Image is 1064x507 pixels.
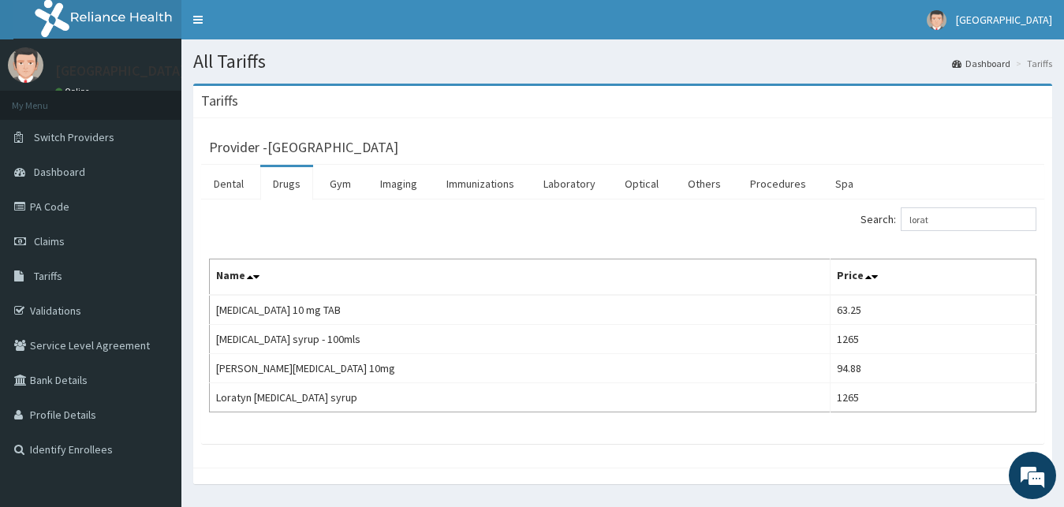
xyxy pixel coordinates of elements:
[210,383,831,412] td: Loratyn [MEDICAL_DATA] syrup
[210,295,831,325] td: [MEDICAL_DATA] 10 mg TAB
[675,167,734,200] a: Others
[210,354,831,383] td: [PERSON_NAME][MEDICAL_DATA] 10mg
[823,167,866,200] a: Spa
[830,354,1036,383] td: 94.88
[34,234,65,248] span: Claims
[956,13,1052,27] span: [GEOGRAPHIC_DATA]
[830,295,1036,325] td: 63.25
[201,167,256,200] a: Dental
[34,130,114,144] span: Switch Providers
[317,167,364,200] a: Gym
[830,383,1036,412] td: 1265
[55,64,185,78] p: [GEOGRAPHIC_DATA]
[830,259,1036,296] th: Price
[201,94,238,108] h3: Tariffs
[531,167,608,200] a: Laboratory
[861,207,1036,231] label: Search:
[830,325,1036,354] td: 1265
[368,167,430,200] a: Imaging
[737,167,819,200] a: Procedures
[210,259,831,296] th: Name
[55,86,93,97] a: Online
[927,10,946,30] img: User Image
[901,207,1036,231] input: Search:
[612,167,671,200] a: Optical
[8,47,43,83] img: User Image
[34,165,85,179] span: Dashboard
[260,167,313,200] a: Drugs
[210,325,831,354] td: [MEDICAL_DATA] syrup - 100mls
[1012,57,1052,70] li: Tariffs
[209,140,398,155] h3: Provider - [GEOGRAPHIC_DATA]
[952,57,1010,70] a: Dashboard
[434,167,527,200] a: Immunizations
[193,51,1052,72] h1: All Tariffs
[34,269,62,283] span: Tariffs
